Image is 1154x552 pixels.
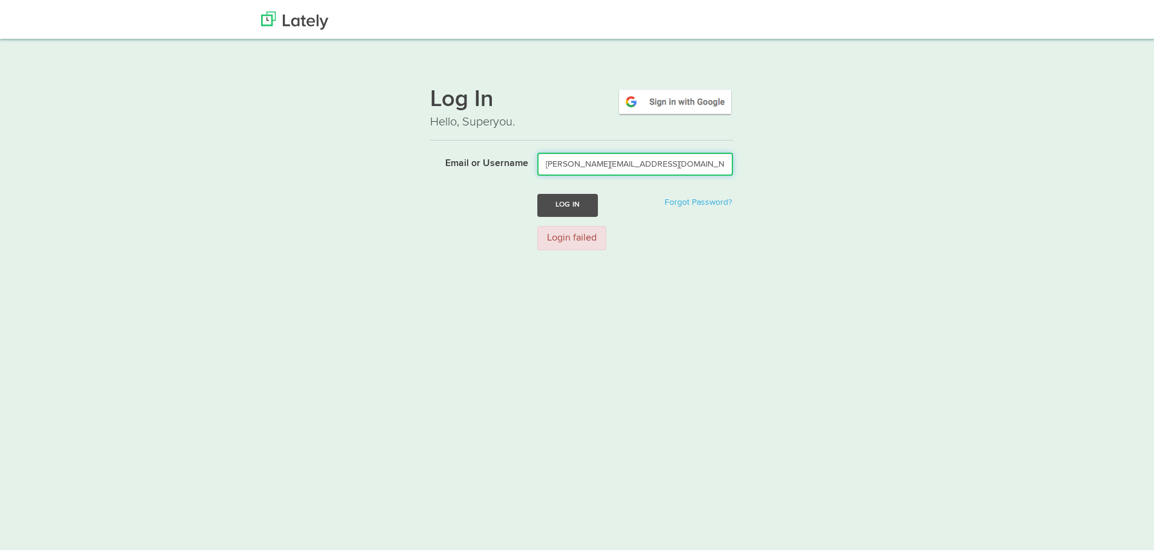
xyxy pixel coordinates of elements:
[537,191,598,214] button: Log In
[421,150,528,168] label: Email or Username
[617,85,733,113] img: google-signin.png
[537,224,606,248] div: Login failed
[430,85,733,111] h1: Log In
[261,9,328,27] img: Lately
[430,111,733,128] p: Hello, Superyou.
[665,196,732,204] a: Forgot Password?
[537,150,733,173] input: Email or Username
